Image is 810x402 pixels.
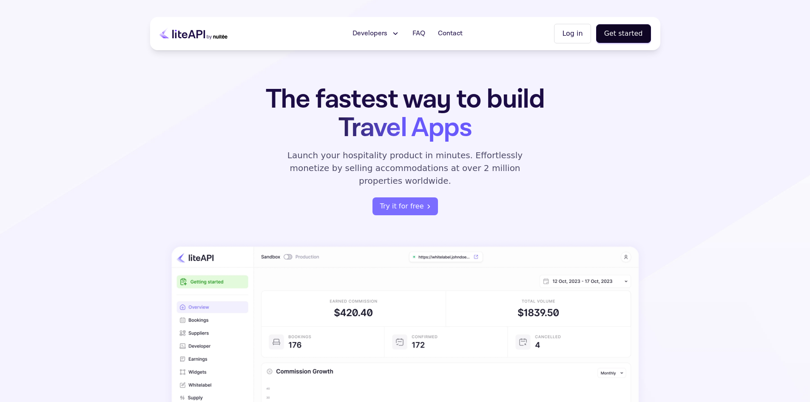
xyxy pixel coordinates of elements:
[347,25,405,42] button: Developers
[372,197,438,215] a: register
[239,85,571,142] h1: The fastest way to build
[554,24,591,43] button: Log in
[412,29,425,39] span: FAQ
[433,25,468,42] a: Contact
[407,25,430,42] a: FAQ
[596,24,651,43] button: Get started
[338,110,472,145] span: Travel Apps
[372,197,438,215] button: Try it for free
[438,29,463,39] span: Contact
[352,29,387,39] span: Developers
[278,149,533,187] p: Launch your hospitality product in minutes. Effortlessly monetize by selling accommodations at ov...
